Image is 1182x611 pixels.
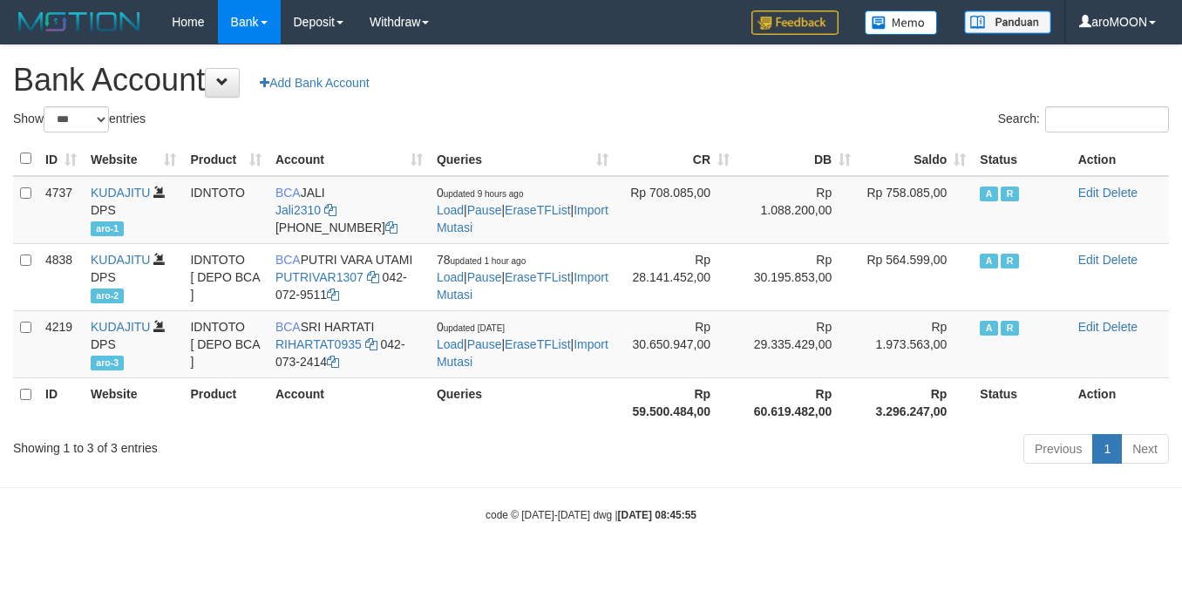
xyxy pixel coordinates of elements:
[618,509,696,521] strong: [DATE] 08:45:55
[1045,106,1169,132] input: Search:
[38,310,84,377] td: 4219
[964,10,1051,34] img: panduan.png
[1103,186,1138,200] a: Delete
[467,270,502,284] a: Pause
[385,221,397,234] a: Copy 6127014941 to clipboard
[275,253,301,267] span: BCA
[615,243,737,310] td: Rp 28.141.452,00
[91,356,124,370] span: aro-3
[268,310,430,377] td: SRI HARTATI 042-073-2414
[91,253,150,267] a: KUDAJITU
[973,142,1070,176] th: Status
[858,377,973,427] th: Rp 3.296.247,00
[437,270,464,284] a: Load
[615,377,737,427] th: Rp 59.500.484,00
[467,337,502,351] a: Pause
[437,203,608,234] a: Import Mutasi
[365,337,377,351] a: Copy RIHARTAT0935 to clipboard
[444,323,505,333] span: updated [DATE]
[980,187,997,201] span: Active
[84,243,183,310] td: DPS
[1071,377,1169,427] th: Action
[437,186,608,234] span: | | |
[1001,254,1018,268] span: Running
[865,10,938,35] img: Button%20Memo.svg
[268,142,430,176] th: Account: activate to sort column ascending
[858,142,973,176] th: Saldo: activate to sort column ascending
[998,106,1169,132] label: Search:
[268,176,430,244] td: JALI [PHONE_NUMBER]
[505,203,570,217] a: EraseTFList
[858,243,973,310] td: Rp 564.599,00
[1092,434,1122,464] a: 1
[183,176,268,244] td: IDNTOTO
[327,288,339,302] a: Copy 0420729511 to clipboard
[858,310,973,377] td: Rp 1.973.563,00
[437,270,608,302] a: Import Mutasi
[1001,187,1018,201] span: Running
[1078,320,1099,334] a: Edit
[1078,186,1099,200] a: Edit
[1078,253,1099,267] a: Edit
[437,337,464,351] a: Load
[38,142,84,176] th: ID: activate to sort column ascending
[973,377,1070,427] th: Status
[91,289,124,303] span: aro-2
[367,270,379,284] a: Copy PUTRIVAR1307 to clipboard
[467,203,502,217] a: Pause
[737,243,858,310] td: Rp 30.195.853,00
[38,176,84,244] td: 4737
[183,142,268,176] th: Product: activate to sort column ascending
[183,243,268,310] td: IDNTOTO [ DEPO BCA ]
[91,320,150,334] a: KUDAJITU
[248,68,380,98] a: Add Bank Account
[275,186,301,200] span: BCA
[183,310,268,377] td: IDNTOTO [ DEPO BCA ]
[437,320,505,334] span: 0
[737,377,858,427] th: Rp 60.619.482,00
[13,9,146,35] img: MOTION_logo.png
[38,377,84,427] th: ID
[13,63,1169,98] h1: Bank Account
[486,509,696,521] small: code © [DATE]-[DATE] dwg |
[84,176,183,244] td: DPS
[615,310,737,377] td: Rp 30.650.947,00
[451,256,526,266] span: updated 1 hour ago
[505,337,570,351] a: EraseTFList
[437,203,464,217] a: Load
[183,377,268,427] th: Product
[437,337,608,369] a: Import Mutasi
[1071,142,1169,176] th: Action
[44,106,109,132] select: Showentries
[615,142,737,176] th: CR: activate to sort column ascending
[737,142,858,176] th: DB: activate to sort column ascending
[615,176,737,244] td: Rp 708.085,00
[84,142,183,176] th: Website: activate to sort column ascending
[737,310,858,377] td: Rp 29.335.429,00
[38,243,84,310] td: 4838
[91,221,124,236] span: aro-1
[275,320,301,334] span: BCA
[84,377,183,427] th: Website
[505,270,570,284] a: EraseTFList
[858,176,973,244] td: Rp 758.085,00
[324,203,336,217] a: Copy Jali2310 to clipboard
[1103,320,1138,334] a: Delete
[268,377,430,427] th: Account
[437,320,608,369] span: | | |
[275,270,363,284] a: PUTRIVAR1307
[430,142,615,176] th: Queries: activate to sort column ascending
[980,254,997,268] span: Active
[13,106,146,132] label: Show entries
[1121,434,1169,464] a: Next
[980,321,997,336] span: Active
[268,243,430,310] td: PUTRI VARA UTAMI 042-072-9511
[275,203,321,217] a: Jali2310
[1001,321,1018,336] span: Running
[437,253,526,267] span: 78
[437,186,524,200] span: 0
[91,186,150,200] a: KUDAJITU
[84,310,183,377] td: DPS
[275,337,362,351] a: RIHARTAT0935
[13,432,479,457] div: Showing 1 to 3 of 3 entries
